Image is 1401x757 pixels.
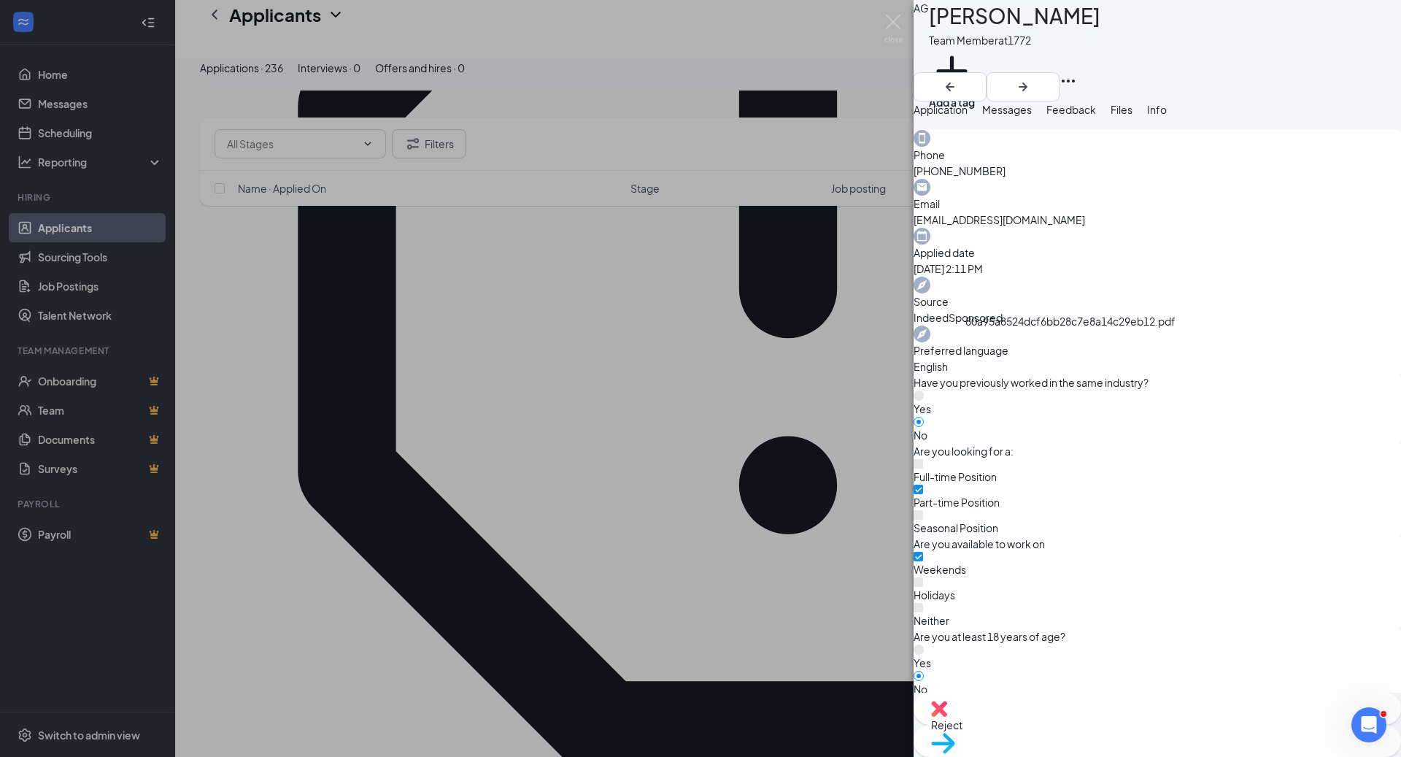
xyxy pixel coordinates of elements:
span: Feedback [1046,103,1096,116]
svg: ArrowLeftNew [941,78,959,96]
span: Files [1111,103,1132,116]
span: Full-time Position [914,470,997,483]
span: Have you previously worked in the same industry? [914,374,1149,391]
span: English [914,358,1401,374]
span: Preferred language [914,342,1401,358]
span: Are you looking for a: [914,443,1014,459]
button: ArrowRight [987,72,1060,101]
span: Email [914,196,1401,212]
span: Phone [914,147,1401,163]
div: 80a95a8524dcf6bb28c7e8a14c29eb12.pdf [965,313,1176,329]
iframe: Intercom live chat [1351,707,1386,742]
span: Applied date [914,245,1401,261]
button: ArrowLeftNew [914,72,987,101]
svg: Ellipses [1060,72,1077,90]
button: PlusAdd a tag [929,48,975,110]
span: Yes [914,402,931,415]
svg: ArrowRight [1014,78,1032,96]
span: Are you available to work on [914,536,1045,552]
span: Holidays [914,588,955,602]
span: Part-time Position [914,496,1000,509]
span: Info [1147,103,1167,116]
span: Neither [914,614,949,627]
span: No [914,429,927,442]
svg: Plus [929,48,975,94]
span: Seasonal Position [914,521,998,534]
span: No [914,683,927,696]
span: Are you at least 18 years of age? [914,629,1065,645]
div: Team Member at 1772 [929,32,1100,48]
span: IndeedSponsored [914,310,1401,326]
span: Reject [931,718,962,731]
span: [PHONE_NUMBER] [914,163,1401,179]
span: [EMAIL_ADDRESS][DOMAIN_NAME] [914,212,1401,228]
span: [DATE] 2:11 PM [914,261,1401,277]
span: Application [914,103,968,116]
span: Messages [982,103,1032,116]
span: Yes [914,656,931,669]
span: Source [914,293,1401,310]
span: Weekends [914,563,966,576]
